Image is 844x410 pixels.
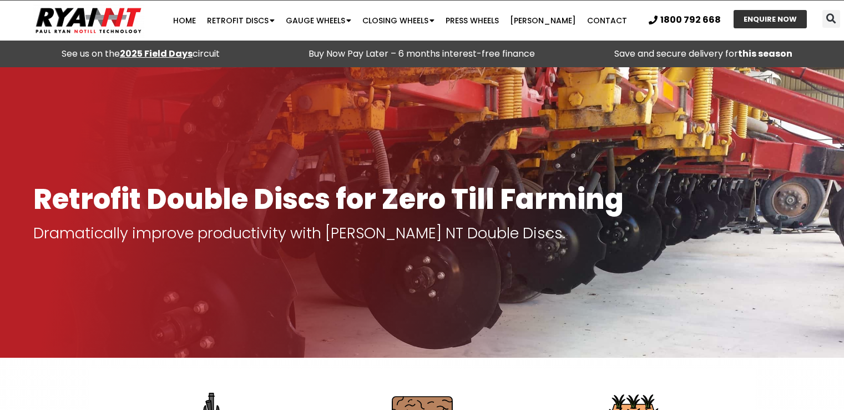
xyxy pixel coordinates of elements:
[33,3,144,38] img: Ryan NT logo
[164,9,636,32] nav: Menu
[738,47,792,60] strong: this season
[168,9,201,32] a: Home
[649,16,721,24] a: 1800 792 668
[6,46,276,62] div: See us on the circuit
[568,46,838,62] p: Save and secure delivery for
[287,46,557,62] p: Buy Now Pay Later – 6 months interest-free finance
[357,9,440,32] a: Closing Wheels
[120,47,193,60] a: 2025 Field Days
[734,10,807,28] a: ENQUIRE NOW
[440,9,504,32] a: Press Wheels
[280,9,357,32] a: Gauge Wheels
[504,9,582,32] a: [PERSON_NAME]
[201,9,280,32] a: Retrofit Discs
[582,9,633,32] a: Contact
[660,16,721,24] span: 1800 792 668
[33,184,811,214] h1: Retrofit Double Discs for Zero Till Farming
[33,226,811,241] p: Dramatically improve productivity with [PERSON_NAME] NT Double Discs.
[744,16,797,23] span: ENQUIRE NOW
[822,10,840,28] div: Search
